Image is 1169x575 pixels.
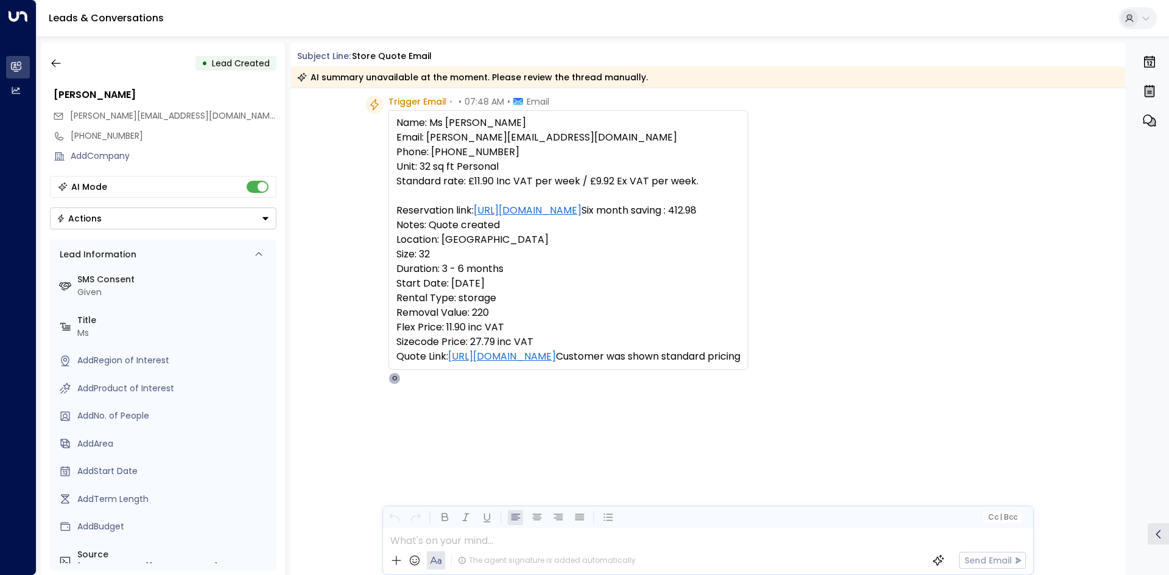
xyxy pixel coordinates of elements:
div: Actions [57,213,102,224]
div: [PERSON_NAME] [54,88,276,102]
label: SMS Consent [77,273,272,286]
button: Undo [387,510,402,525]
div: Button group with a nested menu [50,207,276,229]
pre: Name: Ms [PERSON_NAME] Email: [PERSON_NAME][EMAIL_ADDRESS][DOMAIN_NAME] Phone: [PHONE_NUMBER] Uni... [396,116,740,364]
div: The agent signature is added automatically [458,555,636,566]
div: AddNo. of People [77,409,272,422]
a: Leads & Conversations [49,11,164,25]
div: O [388,372,401,385]
span: Email [527,96,549,108]
div: AddTerm Length [77,493,272,506]
div: AddProduct of Interest [77,382,272,395]
div: AddStart Date [77,465,272,478]
label: Source [77,548,272,561]
div: [PHONE_NUMBER] [71,130,276,142]
div: Ms [77,327,272,340]
div: Store Quote Email [352,50,432,63]
a: [URL][DOMAIN_NAME] [474,203,581,218]
div: AddArea [77,437,272,450]
span: karen.davies1@btinternet.com [70,110,276,122]
div: AddBudget [77,520,272,533]
span: Trigger Email [388,96,446,108]
span: | [1000,513,1002,521]
div: • [202,52,208,74]
span: Subject Line: [297,50,351,62]
div: AI summary unavailable at the moment. Please review the thread manually. [297,71,648,83]
span: • [507,96,510,108]
button: Actions [50,207,276,229]
button: Cc|Bcc [983,512,1022,523]
span: • [449,96,452,108]
button: Redo [408,510,423,525]
div: AddCompany [71,150,276,162]
div: AI Mode [71,181,107,193]
div: [EMAIL_ADDRESS][DOMAIN_NAME] [77,561,272,574]
span: • [458,96,462,108]
div: AddRegion of Interest [77,354,272,367]
div: Lead Information [55,248,136,261]
div: Given [77,286,272,299]
label: Title [77,314,272,327]
a: [URL][DOMAIN_NAME] [448,349,556,364]
span: [PERSON_NAME][EMAIL_ADDRESS][DOMAIN_NAME] [70,110,278,122]
span: Cc Bcc [988,513,1017,521]
span: 07:48 AM [465,96,504,108]
span: Lead Created [212,57,270,69]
